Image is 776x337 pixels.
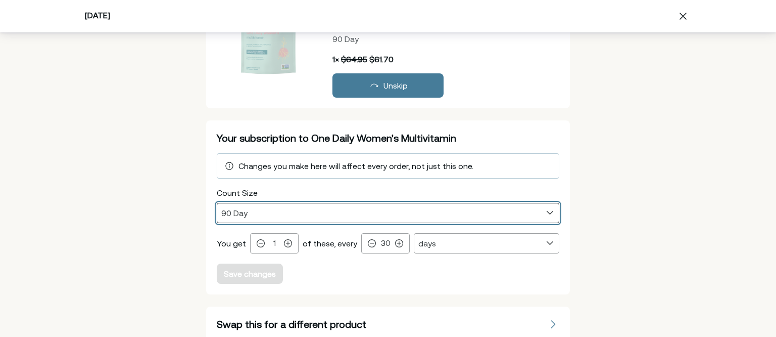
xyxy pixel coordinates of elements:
[217,239,246,248] span: You get
[217,132,456,144] span: Your subscription to One Daily Women's Multivitamin
[675,8,691,24] span: Close
[303,239,357,248] span: of these, every
[85,11,110,20] span: [DATE]
[224,270,276,278] div: Save changes
[369,55,394,64] span: $61.70
[332,73,444,98] button: Unskip
[217,188,258,197] span: Count Size
[378,239,393,247] input: 0
[383,81,408,90] span: Unskip
[341,55,367,64] span: $64.95
[332,34,359,44] span: 90 Day
[267,239,282,247] input: 0
[238,161,473,171] span: Changes you make here will affect every order, not just this one.
[332,55,339,64] span: 1 ×
[217,264,283,284] button: Save changes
